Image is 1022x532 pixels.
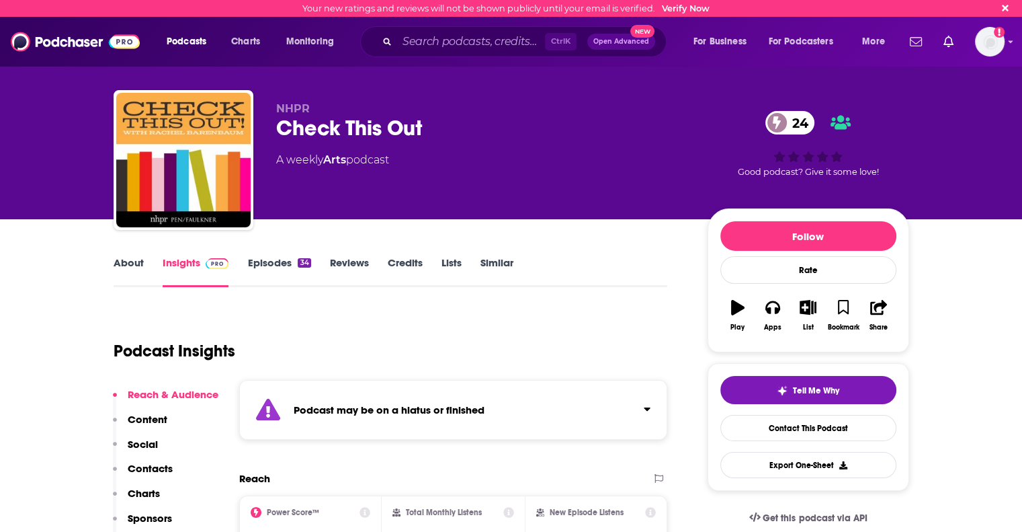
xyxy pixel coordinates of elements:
[128,512,172,525] p: Sponsors
[693,32,747,51] span: For Business
[975,27,1005,56] button: Show profile menu
[116,93,251,227] img: Check This Out
[793,385,839,396] span: Tell Me Why
[720,452,896,478] button: Export One-Sheet
[441,256,462,287] a: Lists
[128,413,167,426] p: Content
[113,438,158,463] button: Social
[239,472,270,485] h2: Reach
[545,33,577,50] span: Ctrl K
[630,25,654,38] span: New
[113,462,173,487] button: Contacts
[222,31,268,52] a: Charts
[662,3,710,13] a: Verify Now
[755,291,790,340] button: Apps
[247,256,310,287] a: Episodes34
[720,415,896,441] a: Contact This Podcast
[128,462,173,475] p: Contacts
[167,32,206,51] span: Podcasts
[113,388,218,413] button: Reach & Audience
[779,111,815,135] span: 24
[720,291,755,340] button: Play
[302,3,710,13] div: Your new ratings and reviews will not be shown publicly until your email is verified.
[330,256,369,287] a: Reviews
[267,508,319,517] h2: Power Score™
[826,291,861,340] button: Bookmark
[277,31,351,52] button: open menu
[397,31,545,52] input: Search podcasts, credits, & more...
[294,404,484,416] strong: Podcast may be on a hiatus or finished
[113,487,160,512] button: Charts
[276,152,389,168] div: A weekly podcast
[206,258,229,269] img: Podchaser Pro
[298,258,310,268] div: 34
[760,31,853,52] button: open menu
[720,256,896,284] div: Rate
[163,256,229,287] a: InsightsPodchaser Pro
[720,376,896,404] button: tell me why sparkleTell Me Why
[708,102,909,186] div: 24Good podcast? Give it some love!
[827,324,859,332] div: Bookmark
[157,31,224,52] button: open menu
[861,291,896,340] button: Share
[128,438,158,451] p: Social
[790,291,825,340] button: List
[406,508,482,517] h2: Total Monthly Listens
[239,380,668,440] section: Click to expand status details
[286,32,334,51] span: Monitoring
[114,256,144,287] a: About
[480,256,513,287] a: Similar
[684,31,763,52] button: open menu
[777,385,787,396] img: tell me why sparkle
[738,167,879,177] span: Good podcast? Give it some love!
[803,324,814,332] div: List
[862,32,885,51] span: More
[975,27,1005,56] img: User Profile
[128,388,218,401] p: Reach & Audience
[853,31,902,52] button: open menu
[763,512,867,524] span: Get this podcast via API
[323,153,346,166] a: Arts
[276,102,310,115] span: NHPR
[764,324,781,332] div: Apps
[730,324,744,332] div: Play
[769,32,833,51] span: For Podcasters
[373,26,679,57] div: Search podcasts, credits, & more...
[994,27,1005,38] svg: Email not verified
[975,27,1005,56] span: Logged in as londonmking
[113,413,167,438] button: Content
[869,324,888,332] div: Share
[765,111,815,135] a: 24
[720,221,896,251] button: Follow
[938,30,959,53] a: Show notifications dropdown
[231,32,260,51] span: Charts
[388,256,423,287] a: Credits
[587,34,655,50] button: Open AdvancedNew
[11,29,140,54] img: Podchaser - Follow, Share and Rate Podcasts
[128,487,160,500] p: Charts
[593,38,649,45] span: Open Advanced
[904,30,927,53] a: Show notifications dropdown
[550,508,624,517] h2: New Episode Listens
[114,341,235,361] h1: Podcast Insights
